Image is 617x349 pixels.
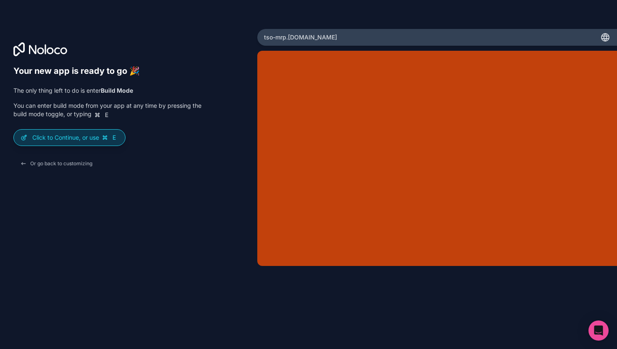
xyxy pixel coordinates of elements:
span: tso-mrp .[DOMAIN_NAME] [264,33,337,42]
span: E [111,134,118,141]
strong: Build Mode [101,87,133,94]
h6: Your new app is ready to go 🎉 [13,66,201,76]
p: Click to Continue, or use [32,133,118,142]
p: The only thing left to do is enter [13,86,201,95]
button: Or go back to customizing [13,156,99,171]
span: E [103,112,110,118]
div: Open Intercom Messenger [588,320,609,341]
p: You can enter build mode from your app at any time by pressing the build mode toggle, or typing [13,102,201,119]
